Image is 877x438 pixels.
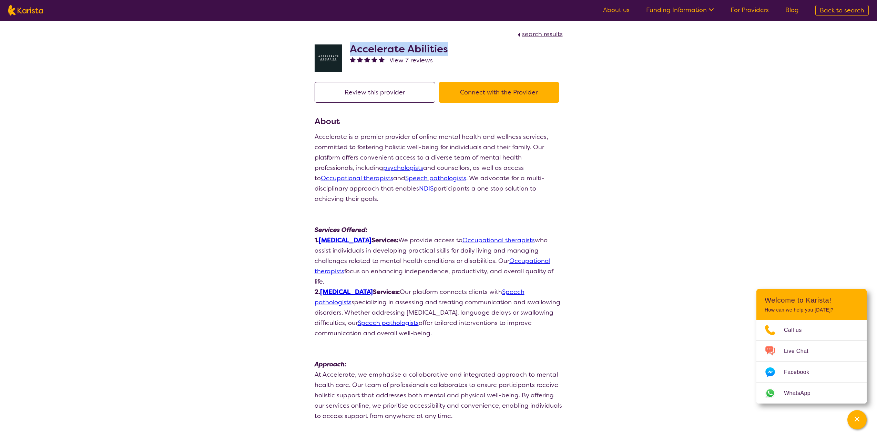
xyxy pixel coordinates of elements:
[731,6,769,14] a: For Providers
[765,296,858,304] h2: Welcome to Karista!
[364,57,370,62] img: fullstar
[603,6,630,14] a: About us
[516,30,563,38] a: search results
[379,57,385,62] img: fullstar
[785,6,799,14] a: Blog
[319,236,371,244] a: [MEDICAL_DATA]
[321,174,393,182] a: Occupational therapists
[315,226,367,234] strong: Services Offered:
[784,346,817,356] span: Live Chat
[784,388,819,398] span: WhatsApp
[756,320,867,404] ul: Choose channel
[389,56,433,64] span: View 7 reviews
[357,57,363,62] img: fullstar
[315,82,435,103] button: Review this provider
[439,88,563,96] a: Connect with the Provider
[756,383,867,404] a: Web link opens in a new tab.
[405,174,466,182] a: Speech pathologists
[315,235,563,287] p: We provide access to who assist individuals in developing practical skills for daily living and m...
[315,115,563,128] h3: About
[315,287,563,338] p: Our platform connects clients with specializing in assessing and treating communication and swall...
[784,367,817,377] span: Facebook
[383,164,423,172] a: psychologists
[784,325,810,335] span: Call us
[315,132,563,204] div: Accelerate is a premier provider of online mental health and wellness services, committed to fost...
[371,57,377,62] img: fullstar
[522,30,563,38] span: search results
[315,88,439,96] a: Review this provider
[350,57,356,62] img: fullstar
[358,319,419,327] a: Speech pathologists
[315,369,563,421] div: At Accelerate, we emphasise a collaborative and integrated approach to mental health care. Our te...
[765,307,858,313] p: How can we help you [DATE]?
[646,6,714,14] a: Funding Information
[815,5,869,16] a: Back to search
[756,289,867,404] div: Channel Menu
[320,288,373,296] a: [MEDICAL_DATA]
[462,236,535,244] a: Occupational therapists
[439,82,559,103] button: Connect with the Provider
[820,6,864,14] span: Back to search
[8,5,43,16] img: Karista logo
[389,55,433,65] a: View 7 reviews
[315,236,398,244] strong: 1. Services:
[315,360,346,368] strong: Approach:
[315,288,400,296] strong: 2. Services:
[315,44,342,72] img: jghcaj7vt73gx4b4ckgd.png
[847,410,867,429] button: Channel Menu
[350,43,448,55] h2: Accelerate Abilities
[419,184,434,193] a: NDIS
